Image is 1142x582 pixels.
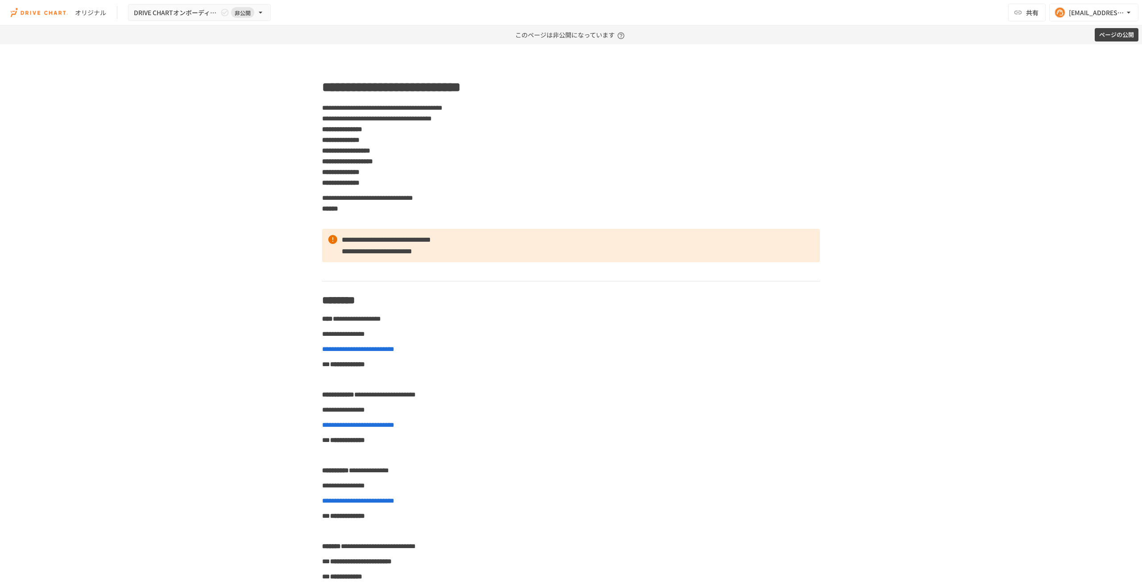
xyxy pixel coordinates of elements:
[1026,8,1039,17] span: 共有
[1008,4,1046,21] button: 共有
[11,5,68,20] img: i9VDDS9JuLRLX3JIUyK59LcYp6Y9cayLPHs4hOxMB9W
[1069,7,1124,18] div: [EMAIL_ADDRESS][DOMAIN_NAME]
[231,8,254,17] span: 非公開
[128,4,271,21] button: DRIVE CHARTオンボーディング_v4.5非公開
[515,25,627,44] p: このページは非公開になっています
[1049,4,1138,21] button: [EMAIL_ADDRESS][DOMAIN_NAME]
[75,8,106,17] div: オリジナル
[134,7,219,18] span: DRIVE CHARTオンボーディング_v4.5
[1095,28,1138,42] button: ページの公開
